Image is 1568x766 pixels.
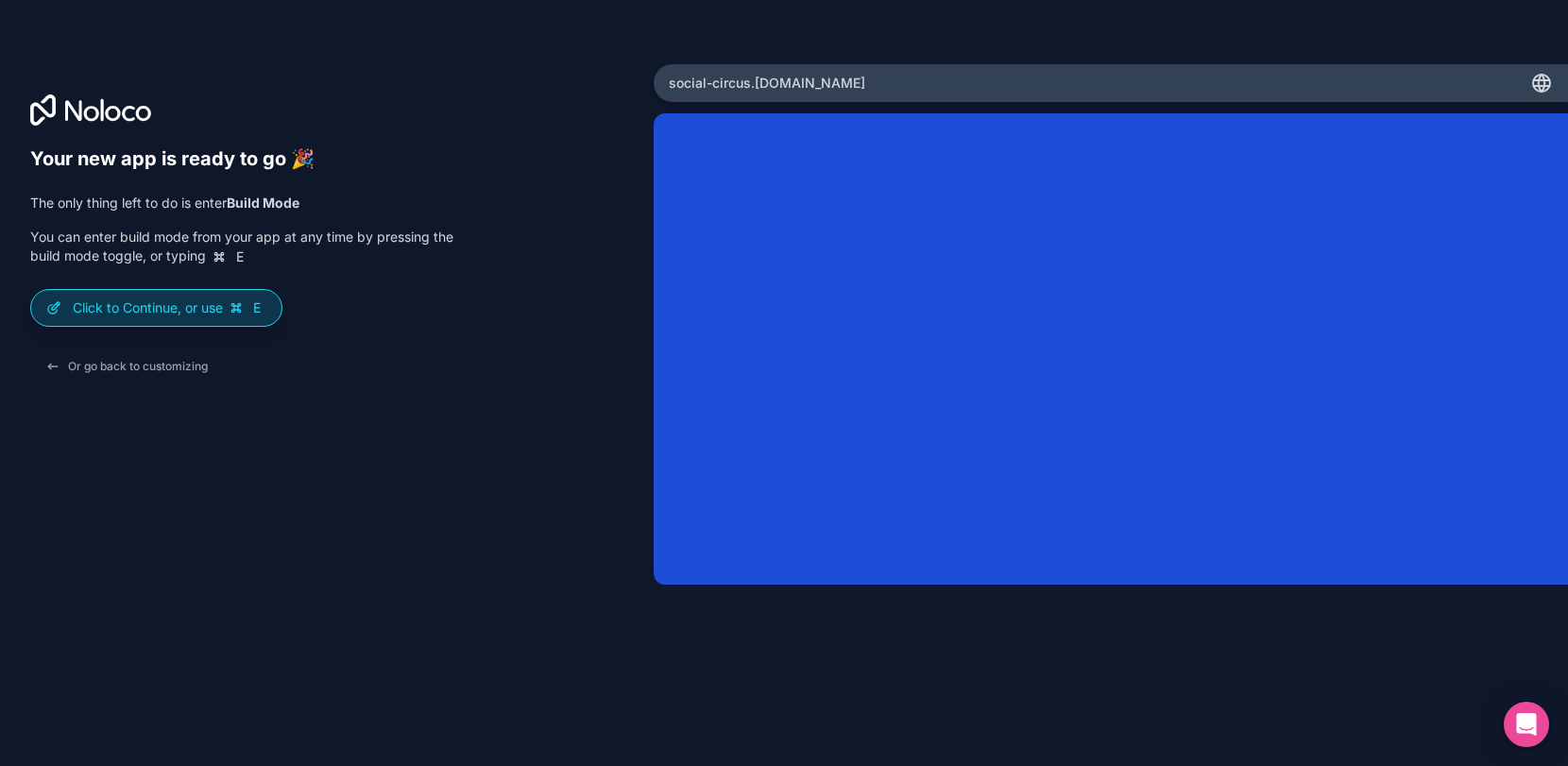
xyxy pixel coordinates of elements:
h6: Your new app is ready to go 🎉 [30,147,453,171]
p: The only thing left to do is enter [30,194,453,213]
span: social-circus .[DOMAIN_NAME] [669,74,865,93]
p: You can enter build mode from your app at any time by pressing the build mode toggle, or typing [30,228,453,266]
span: E [232,249,247,264]
button: Or go back to customizing [30,349,223,383]
iframe: App Preview [654,113,1568,585]
strong: Build Mode [227,195,299,211]
div: Open Intercom Messenger [1504,702,1549,747]
span: E [249,300,264,315]
p: Click to Continue, or use [73,298,266,317]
